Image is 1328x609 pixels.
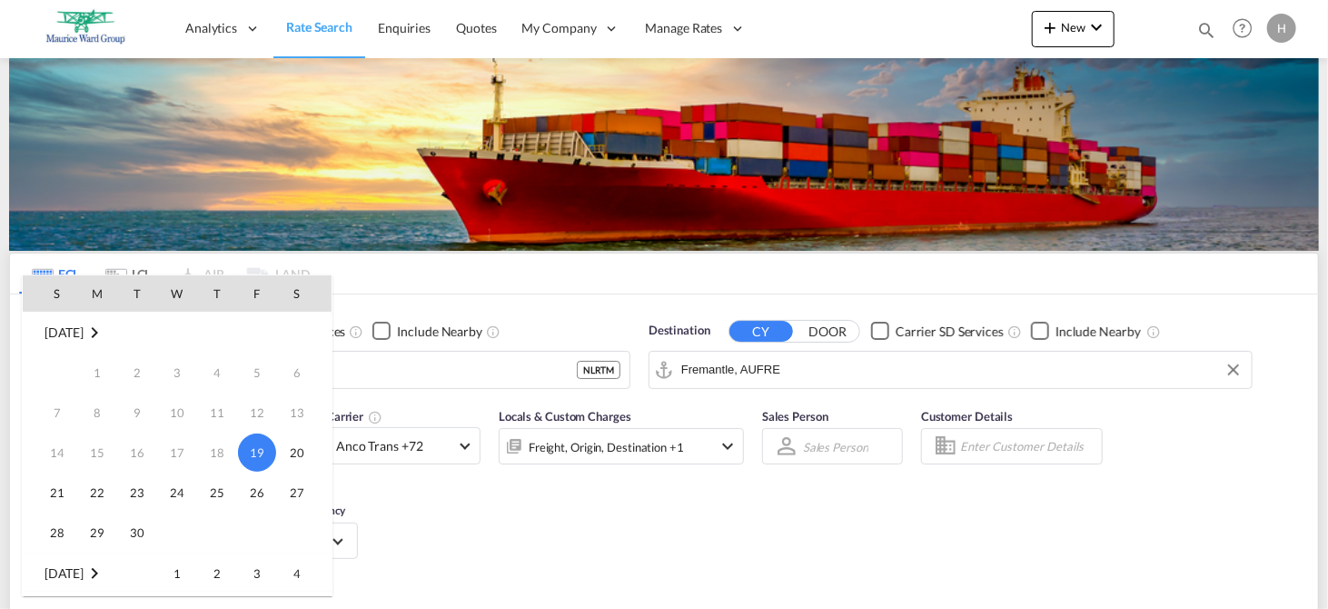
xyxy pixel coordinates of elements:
span: 19 [238,434,276,472]
td: Monday September 22 2025 [77,473,117,513]
span: 20 [279,434,315,471]
th: S [23,275,77,312]
td: Saturday October 4 2025 [277,554,332,594]
tr: Week 5 [23,513,332,554]
span: [DATE] [45,565,84,581]
td: Sunday September 21 2025 [23,473,77,513]
td: Tuesday September 16 2025 [117,433,157,473]
tr: Week 1 [23,353,332,393]
th: T [117,275,157,312]
td: Sunday September 28 2025 [23,513,77,554]
td: Thursday September 4 2025 [197,353,237,393]
th: S [277,275,332,312]
td: Tuesday September 2 2025 [117,353,157,393]
span: 26 [239,474,275,511]
span: 24 [159,474,195,511]
tr: Week undefined [23,313,332,354]
td: Monday September 1 2025 [77,353,117,393]
span: 21 [39,474,75,511]
td: Wednesday September 10 2025 [157,393,197,433]
td: Monday September 15 2025 [77,433,117,473]
tr: Week 4 [23,473,332,513]
td: Wednesday September 24 2025 [157,473,197,513]
td: Monday September 8 2025 [77,393,117,433]
td: Thursday September 25 2025 [197,473,237,513]
td: Friday September 26 2025 [237,473,277,513]
span: 2 [199,555,235,592]
td: Sunday September 7 2025 [23,393,77,433]
span: 23 [119,474,155,511]
td: Saturday September 20 2025 [277,433,332,473]
td: Friday September 5 2025 [237,353,277,393]
td: Friday September 12 2025 [237,393,277,433]
td: Tuesday September 9 2025 [117,393,157,433]
th: W [157,275,197,312]
span: 29 [79,514,115,551]
span: 1 [159,555,195,592]
td: Sunday September 14 2025 [23,433,77,473]
td: Friday October 3 2025 [237,554,277,594]
md-calendar: Calendar [23,275,332,595]
td: Wednesday September 3 2025 [157,353,197,393]
span: 22 [79,474,115,511]
td: Saturday September 6 2025 [277,353,332,393]
tr: Week 1 [23,554,332,594]
span: 25 [199,474,235,511]
td: Tuesday September 30 2025 [117,513,157,554]
td: Monday September 29 2025 [77,513,117,554]
span: [DATE] [45,324,84,340]
td: Thursday October 2 2025 [197,554,237,594]
span: 28 [39,514,75,551]
td: October 2025 [23,554,157,594]
td: Saturday September 27 2025 [277,473,332,513]
td: Tuesday September 23 2025 [117,473,157,513]
span: 3 [239,555,275,592]
td: Saturday September 13 2025 [277,393,332,433]
tr: Week 2 [23,393,332,433]
td: Wednesday October 1 2025 [157,554,197,594]
th: M [77,275,117,312]
td: Thursday September 11 2025 [197,393,237,433]
span: 27 [279,474,315,511]
th: T [197,275,237,312]
th: F [237,275,277,312]
td: Thursday September 18 2025 [197,433,237,473]
td: Wednesday September 17 2025 [157,433,197,473]
span: 30 [119,514,155,551]
tr: Week 3 [23,433,332,473]
td: September 2025 [23,313,332,354]
span: 4 [279,555,315,592]
td: Friday September 19 2025 [237,433,277,473]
